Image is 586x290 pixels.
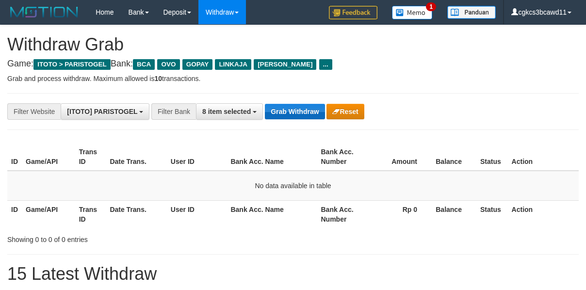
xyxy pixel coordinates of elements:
[317,200,369,228] th: Bank Acc. Number
[7,200,22,228] th: ID
[151,103,196,120] div: Filter Bank
[167,143,227,171] th: User ID
[196,103,263,120] button: 8 item selected
[67,108,137,115] span: [ITOTO] PARISTOGEL
[432,200,476,228] th: Balance
[369,143,432,171] th: Amount
[202,108,251,115] span: 8 item selected
[432,143,476,171] th: Balance
[7,5,81,19] img: MOTION_logo.png
[508,200,579,228] th: Action
[182,59,213,70] span: GOPAY
[75,143,106,171] th: Trans ID
[7,59,579,69] h4: Game: Bank:
[227,200,317,228] th: Bank Acc. Name
[61,103,149,120] button: [ITOTO] PARISTOGEL
[319,59,332,70] span: ...
[227,143,317,171] th: Bank Acc. Name
[7,103,61,120] div: Filter Website
[447,6,496,19] img: panduan.png
[106,200,166,228] th: Date Trans.
[22,200,75,228] th: Game/API
[476,200,508,228] th: Status
[154,75,162,82] strong: 10
[167,200,227,228] th: User ID
[508,143,579,171] th: Action
[157,59,179,70] span: OVO
[265,104,325,119] button: Grab Withdraw
[7,171,579,201] td: No data available in table
[133,59,155,70] span: BCA
[7,264,579,284] h1: 15 Latest Withdraw
[215,59,251,70] span: LINKAJA
[254,59,316,70] span: [PERSON_NAME]
[7,74,579,83] p: Grab and process withdraw. Maximum allowed is transactions.
[329,6,377,19] img: Feedback.jpg
[33,59,111,70] span: ITOTO > PARISTOGEL
[7,231,237,244] div: Showing 0 to 0 of 0 entries
[426,2,436,11] span: 1
[392,6,433,19] img: Button%20Memo.svg
[369,200,432,228] th: Rp 0
[317,143,369,171] th: Bank Acc. Number
[326,104,364,119] button: Reset
[476,143,508,171] th: Status
[106,143,166,171] th: Date Trans.
[75,200,106,228] th: Trans ID
[7,143,22,171] th: ID
[7,35,579,54] h1: Withdraw Grab
[22,143,75,171] th: Game/API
